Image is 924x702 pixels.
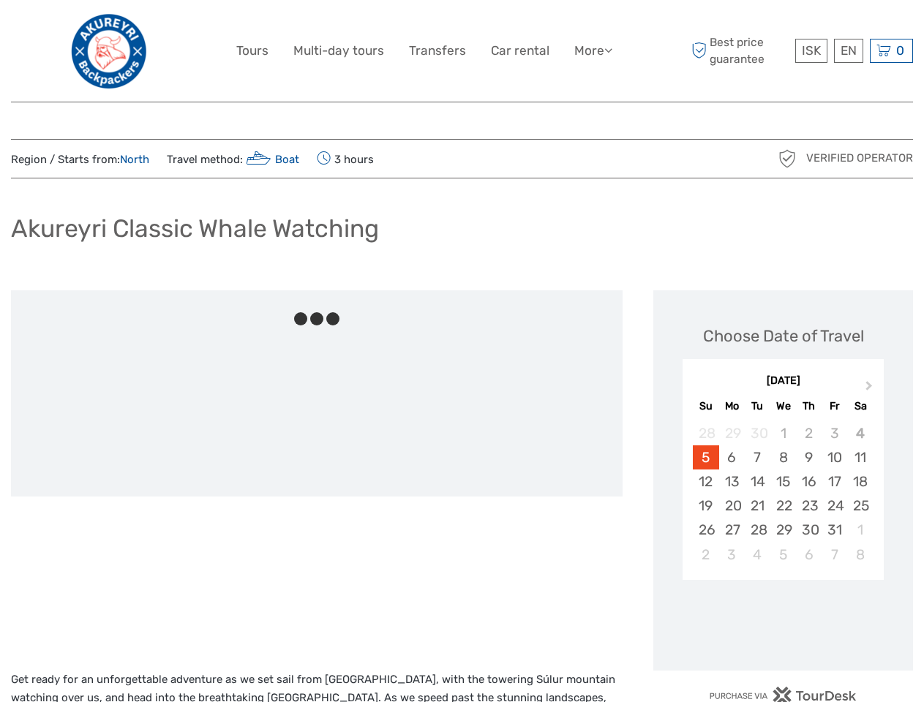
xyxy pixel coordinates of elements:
[719,445,745,469] div: Choose Monday, October 6th, 2025
[834,39,863,63] div: EN
[703,325,864,347] div: Choose Date of Travel
[778,618,788,627] div: Loading...
[822,469,847,494] div: Choose Friday, October 17th, 2025
[847,445,873,469] div: Choose Saturday, October 11th, 2025
[719,494,745,518] div: Choose Monday, October 20th, 2025
[770,445,796,469] div: Choose Wednesday, October 8th, 2025
[745,445,770,469] div: Choose Tuesday, October 7th, 2025
[847,421,873,445] div: Not available Saturday, October 4th, 2025
[847,469,873,494] div: Choose Saturday, October 18th, 2025
[822,396,847,416] div: Fr
[822,494,847,518] div: Choose Friday, October 24th, 2025
[574,40,612,61] a: More
[745,518,770,542] div: Choose Tuesday, October 28th, 2025
[719,421,745,445] div: Not available Monday, September 29th, 2025
[822,518,847,542] div: Choose Friday, October 31st, 2025
[822,543,847,567] div: Choose Friday, November 7th, 2025
[683,374,884,389] div: [DATE]
[719,543,745,567] div: Choose Monday, November 3rd, 2025
[822,421,847,445] div: Not available Friday, October 3rd, 2025
[796,494,822,518] div: Choose Thursday, October 23rd, 2025
[806,151,913,166] span: Verified Operator
[317,148,374,169] span: 3 hours
[770,469,796,494] div: Choose Wednesday, October 15th, 2025
[745,543,770,567] div: Choose Tuesday, November 4th, 2025
[745,469,770,494] div: Choose Tuesday, October 14th, 2025
[693,543,718,567] div: Choose Sunday, November 2nd, 2025
[796,469,822,494] div: Choose Thursday, October 16th, 2025
[687,421,879,567] div: month 2025-10
[796,421,822,445] div: Not available Thursday, October 2nd, 2025
[770,421,796,445] div: Not available Wednesday, October 1st, 2025
[68,11,149,91] img: Akureyri Backpackers TourDesk
[822,445,847,469] div: Choose Friday, October 10th, 2025
[847,518,873,542] div: Choose Saturday, November 1st, 2025
[894,43,906,58] span: 0
[120,153,149,166] a: North
[11,214,379,244] h1: Akureyri Classic Whale Watching
[719,396,745,416] div: Mo
[693,421,718,445] div: Not available Sunday, September 28th, 2025
[745,421,770,445] div: Not available Tuesday, September 30th, 2025
[693,494,718,518] div: Choose Sunday, October 19th, 2025
[719,518,745,542] div: Choose Monday, October 27th, 2025
[796,445,822,469] div: Choose Thursday, October 9th, 2025
[847,543,873,567] div: Choose Saturday, November 8th, 2025
[693,396,718,416] div: Su
[11,152,149,167] span: Region / Starts from:
[719,469,745,494] div: Choose Monday, October 13th, 2025
[847,396,873,416] div: Sa
[859,377,882,401] button: Next Month
[770,396,796,416] div: We
[796,396,822,416] div: Th
[236,40,268,61] a: Tours
[796,543,822,567] div: Choose Thursday, November 6th, 2025
[770,518,796,542] div: Choose Wednesday, October 29th, 2025
[775,147,799,170] img: verified_operator_grey_128.png
[243,153,299,166] a: Boat
[693,518,718,542] div: Choose Sunday, October 26th, 2025
[693,469,718,494] div: Choose Sunday, October 12th, 2025
[293,40,384,61] a: Multi-day tours
[491,40,549,61] a: Car rental
[409,40,466,61] a: Transfers
[167,148,299,169] span: Travel method:
[847,494,873,518] div: Choose Saturday, October 25th, 2025
[745,494,770,518] div: Choose Tuesday, October 21st, 2025
[770,494,796,518] div: Choose Wednesday, October 22nd, 2025
[693,445,718,469] div: Choose Sunday, October 5th, 2025
[688,34,792,67] span: Best price guarantee
[802,43,821,58] span: ISK
[745,396,770,416] div: Tu
[770,543,796,567] div: Choose Wednesday, November 5th, 2025
[796,518,822,542] div: Choose Thursday, October 30th, 2025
